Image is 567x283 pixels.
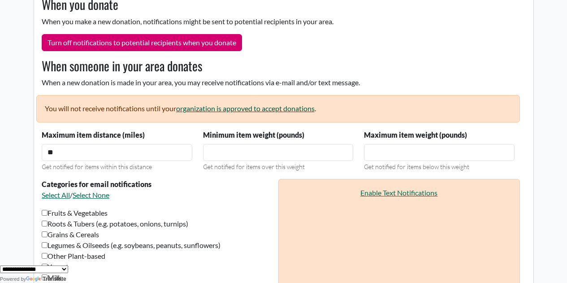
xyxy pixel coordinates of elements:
label: Roots & Tubers (e.g. potatoes, onions, turnips) [42,218,188,229]
label: Other Plant-based [42,251,105,261]
label: Maximum item distance (miles) [42,130,145,140]
small: Get notified for items below this weight [364,163,469,170]
button: Turn off notifications to potential recipients when you donate [42,34,242,51]
input: Grains & Cereals [42,231,48,237]
label: Fruits & Vegetables [42,208,108,218]
input: Other Plant-based [42,253,48,259]
small: Get notified for items over this weight [203,163,305,170]
a: Translate [26,276,66,282]
small: Get notified for items within this distance [42,163,152,170]
p: When you make a new donation, notifications might be sent to potential recipients in your area. [36,16,520,27]
label: Minimum item weight (pounds) [203,130,304,140]
input: Fruits & Vegetables [42,210,48,216]
label: Maximum item weight (pounds) [364,130,467,140]
label: Yogurt [42,261,69,272]
label: Grains & Cereals [42,229,99,240]
p: / [42,190,273,200]
input: Roots & Tubers (e.g. potatoes, onions, turnips) [42,221,48,226]
strong: Categories for email notifications [42,180,151,188]
h3: When someone in your area donates [36,58,520,74]
a: Enable Text Notifications [360,188,437,197]
a: Select None [73,191,109,199]
a: Select All [42,191,70,199]
input: Legumes & Oilseeds (e.g. soybeans, peanuts, sunflowers) [42,242,48,248]
img: Google Translate [26,276,43,283]
a: organization is approved to accept donations [176,104,315,113]
p: You will not receive notifications until your . [36,95,520,122]
p: When a new donation is made in your area, you may receive notifications via e-mail and/or text me... [36,77,520,88]
label: Legumes & Oilseeds (e.g. soybeans, peanuts, sunflowers) [42,240,221,251]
